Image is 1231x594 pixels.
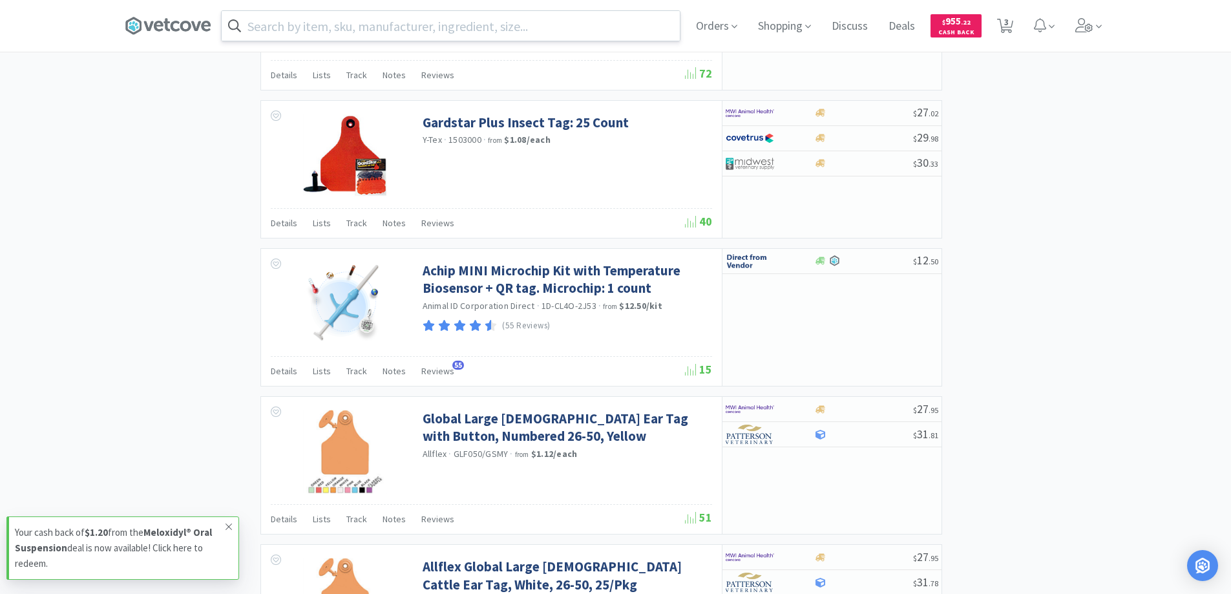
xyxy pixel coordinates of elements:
[444,134,447,145] span: ·
[603,302,617,311] span: from
[423,262,709,297] a: Achip MINI Microchip Kit with Temperature Biosensor + QR tag. Microchip: 1 count
[421,69,454,81] span: Reviews
[942,18,945,27] span: $
[913,134,917,143] span: $
[515,450,529,459] span: from
[346,69,367,81] span: Track
[726,129,774,148] img: 77fca1acd8b6420a9015268ca798ef17_1.png
[913,159,917,169] span: $
[913,427,938,441] span: 31
[942,15,971,27] span: 955
[303,262,387,346] img: b4a96920221f4a4188917042a994f797_514300.png
[15,525,226,571] p: Your cash back of from the deal is now available! Click here to redeem.
[726,154,774,173] img: 4dd14cff54a648ac9e977f0c5da9bc2e_5.png
[913,130,938,145] span: 29
[913,401,938,416] span: 27
[726,103,774,123] img: f6b2451649754179b5b4e0c70c3f7cb0_2.png
[271,69,297,81] span: Details
[510,448,512,460] span: ·
[483,134,486,145] span: ·
[913,155,938,170] span: 30
[913,109,917,118] span: $
[913,578,917,588] span: $
[685,362,712,377] span: 15
[383,365,406,377] span: Notes
[383,69,406,81] span: Notes
[423,300,535,312] a: Animal ID Corporation Direct
[961,18,971,27] span: . 22
[929,578,938,588] span: . 78
[452,361,464,370] span: 55
[929,159,938,169] span: . 33
[913,430,917,440] span: $
[448,134,481,145] span: 1503000
[726,399,774,419] img: f6b2451649754179b5b4e0c70c3f7cb0_2.png
[929,553,938,563] span: . 95
[421,513,454,525] span: Reviews
[685,66,712,81] span: 72
[992,22,1018,34] a: 3
[423,114,629,131] a: Gardstar Plus Insect Tag: 25 Count
[913,575,938,589] span: 31
[346,513,367,525] span: Track
[883,21,920,32] a: Deals
[929,134,938,143] span: . 98
[537,300,540,312] span: ·
[423,448,447,460] a: Allflex
[1187,550,1218,581] div: Open Intercom Messenger
[303,410,387,494] img: 7c50dfe08e404d67bf61f54e5abd1c06_77889.png
[488,136,502,145] span: from
[454,448,509,460] span: GLF050/GSMY
[826,21,873,32] a: Discuss
[383,513,406,525] span: Notes
[271,365,297,377] span: Details
[913,405,917,415] span: $
[504,134,551,145] strong: $1.08 / each
[313,513,331,525] span: Lists
[222,11,680,41] input: Search by item, sku, manufacturer, ingredient, size...
[913,253,938,268] span: 12
[271,217,297,229] span: Details
[913,553,917,563] span: $
[726,425,774,444] img: f5e969b455434c6296c6d81ef179fa71_3.png
[448,448,451,460] span: ·
[726,573,774,592] img: f5e969b455434c6296c6d81ef179fa71_3.png
[346,365,367,377] span: Track
[913,105,938,120] span: 27
[598,300,601,312] span: ·
[685,510,712,525] span: 51
[913,549,938,564] span: 27
[938,29,974,37] span: Cash Back
[531,448,578,460] strong: $1.12 / each
[421,365,454,377] span: Reviews
[542,300,596,312] span: 1D-CL4O-2J53
[619,300,662,312] strong: $12.50 / kit
[423,134,442,145] a: Y-Tex
[913,257,917,266] span: $
[685,214,712,229] span: 40
[929,405,938,415] span: . 95
[726,251,774,271] img: c67096674d5b41e1bca769e75293f8dd_19.png
[271,513,297,525] span: Details
[502,319,551,333] p: (55 Reviews)
[85,526,108,538] strong: $1.20
[303,114,387,198] img: 50d26a249a6e488e97ced802a8584447_134277.png
[313,217,331,229] span: Lists
[931,8,982,43] a: $955.22Cash Back
[929,430,938,440] span: . 81
[929,257,938,266] span: . 50
[726,547,774,567] img: f6b2451649754179b5b4e0c70c3f7cb0_2.png
[423,410,709,445] a: Global Large [DEMOGRAPHIC_DATA] Ear Tag with Button, Numbered 26-50, Yellow
[313,69,331,81] span: Lists
[421,217,454,229] span: Reviews
[346,217,367,229] span: Track
[929,109,938,118] span: . 02
[383,217,406,229] span: Notes
[313,365,331,377] span: Lists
